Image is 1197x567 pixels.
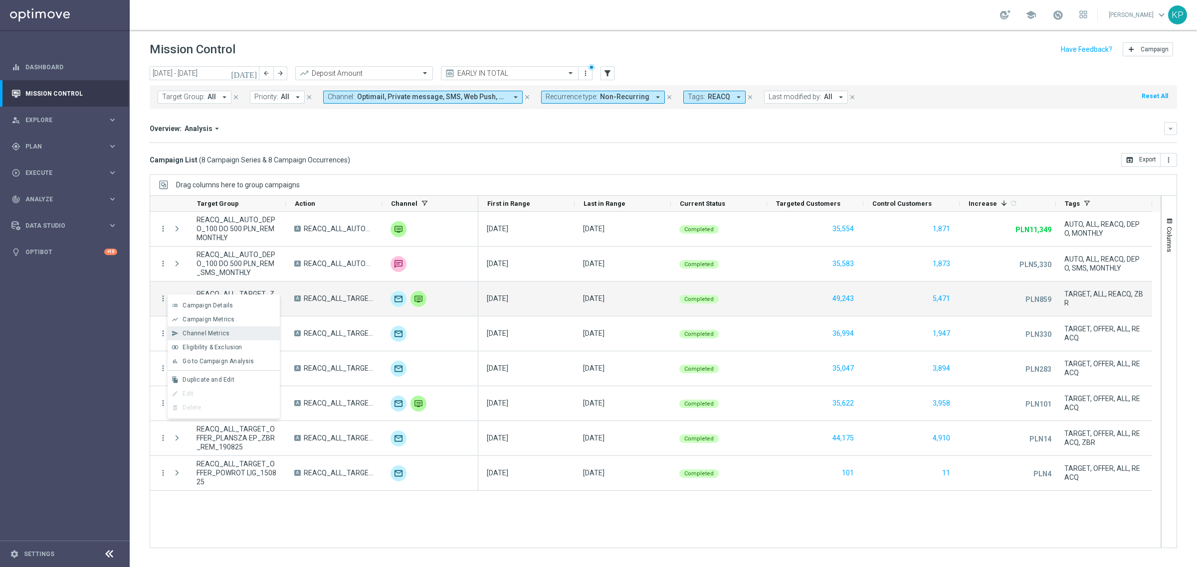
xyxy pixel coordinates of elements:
[295,66,433,80] ng-select: Deposit Amount
[680,200,725,207] span: Current Status
[410,396,426,412] div: Private message
[11,222,118,230] div: Data Studio keyboard_arrow_right
[764,91,848,104] button: Last modified by: All arrow_drop_down
[684,331,714,337] span: Completed
[478,247,1152,282] div: Press SPACE to select this row.
[1108,7,1168,22] a: [PERSON_NAME]keyboard_arrow_down
[1025,295,1051,304] p: PLN859
[1121,153,1161,167] button: open_in_browser Export
[281,93,289,101] span: All
[172,344,179,351] i: join_inner
[583,399,604,408] div: 29 Aug 2025, Friday
[583,224,604,233] div: 17 Aug 2025, Sunday
[304,399,374,408] span: REACQ_ALL_TARGET_OFFER_PLANSZA_290825
[231,92,240,103] button: close
[487,399,508,408] div: 29 Aug 2025, Friday
[969,200,997,207] span: Increase
[769,93,821,101] span: Last modified by:
[478,351,1152,386] div: Press SPACE to select this row.
[487,468,508,477] div: 14 Aug 2025, Thursday
[848,92,857,103] button: close
[150,42,235,57] h1: Mission Control
[197,459,277,486] span: REACQ_ALL_TARGET_OFFER_POWROT LIG_150825
[159,468,168,477] button: more_vert
[746,92,755,103] button: close
[583,364,604,373] div: 06 Aug 2025, Wednesday
[11,248,20,257] i: lightbulb
[168,326,280,340] button: send Channel Metrics
[294,435,301,441] span: A
[150,421,478,456] div: Press SPACE to select this row.
[168,298,280,312] button: list Campaign Details
[391,256,406,272] div: SMS
[159,399,168,408] i: more_vert
[328,93,355,101] span: Channel:
[304,433,374,442] span: REACQ_ALL_TARGET_OFFER_PLANSZA EP_ZBR_REM_190825
[824,93,832,101] span: All
[653,93,662,102] i: arrow_drop_down
[1141,91,1169,102] button: Reset All
[108,221,117,230] i: keyboard_arrow_right
[176,181,300,189] span: Drag columns here to group campaigns
[293,93,302,102] i: arrow_drop_down
[108,194,117,204] i: keyboard_arrow_right
[679,259,719,269] colored-tag: Completed
[1121,155,1177,163] multiple-options-button: Export to CSV
[172,376,179,383] i: file_copy
[306,94,313,101] i: close
[391,396,406,412] img: Optimail
[11,169,118,177] div: play_circle_outline Execute keyboard_arrow_right
[108,115,117,125] i: keyboard_arrow_right
[391,291,406,307] img: Optimail
[295,200,315,207] span: Action
[410,291,426,307] div: Private message
[1064,359,1144,377] span: TARGET, OFFER, ALL, REACQ
[841,467,855,479] button: 101
[150,66,259,80] input: Select date range
[478,456,1152,491] div: Press SPACE to select this row.
[11,195,20,204] i: track_changes
[523,92,532,103] button: close
[11,90,118,98] button: Mission Control
[1025,9,1036,20] span: school
[541,91,665,104] button: Recurrence type: Non-Recurring arrow_drop_down
[323,91,523,104] button: Channel: Optimail, Private message, SMS, Web Push, XtremePush arrow_drop_down
[836,93,845,102] i: arrow_drop_down
[304,329,374,338] span: REACQ_ALL_TARGET_OFFER_PLANSZA EP_050825
[263,70,270,77] i: arrow_back
[776,200,840,207] span: Targeted Customers
[183,302,233,309] span: Campaign Details
[25,170,108,176] span: Execute
[487,294,508,303] div: 18 Aug 2025, Monday
[348,155,350,164] span: )
[11,239,117,265] div: Optibot
[600,66,614,80] button: filter_alt
[684,296,714,302] span: Completed
[831,397,855,410] button: 35,622
[391,200,417,207] span: Channel
[305,92,314,103] button: close
[932,223,951,235] button: 1,871
[583,433,604,442] div: 19 Aug 2025, Tuesday
[487,200,530,207] span: First in Range
[679,433,719,443] colored-tag: Completed
[259,66,273,80] button: arrow_back
[299,68,309,78] i: trending_up
[159,294,168,303] button: more_vert
[25,54,117,80] a: Dashboard
[684,470,714,477] span: Completed
[304,364,374,373] span: REACQ_ALL_TARGET_OFFER_PLANSZA LECH_060825
[25,196,108,202] span: Analyze
[1064,255,1144,273] span: AUTO, ALL, REACQ, DEPO, SMS, MONTHLY
[679,329,719,338] colored-tag: Completed
[168,373,280,387] button: file_copy Duplicate and Edit
[679,364,719,373] colored-tag: Completed
[679,294,719,303] colored-tag: Completed
[168,340,280,354] button: join_inner Eligibility & Exclusion
[1064,220,1144,238] span: AUTO, ALL, REACQ, DEPO, MONTHLY
[584,200,625,207] span: Last in Range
